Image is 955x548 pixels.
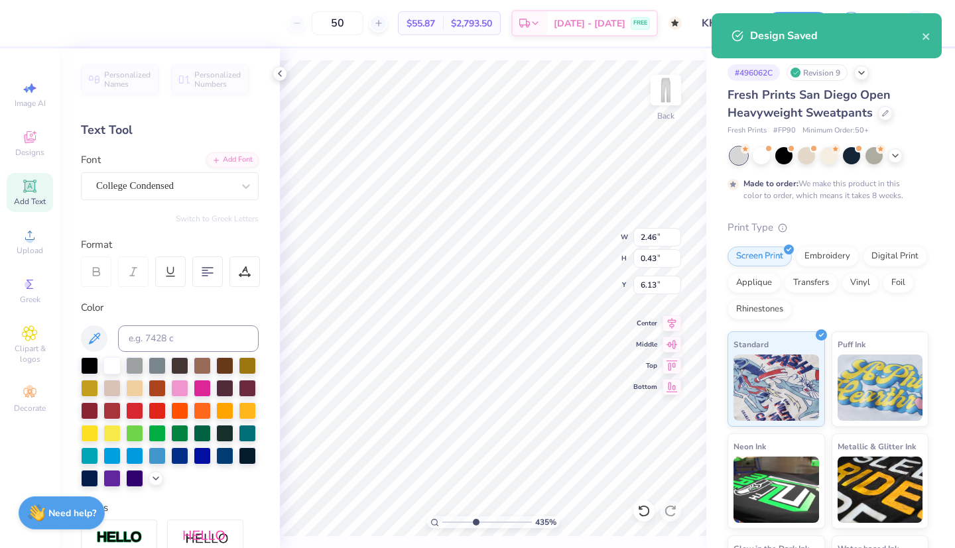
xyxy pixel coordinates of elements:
span: Center [633,319,657,328]
span: Metallic & Glitter Ink [838,439,916,453]
span: Upload [17,245,43,256]
div: Text Tool [81,121,259,139]
div: Foil [883,273,914,293]
span: Middle [633,340,657,349]
input: Untitled Design [692,10,757,36]
div: Add Font [206,152,259,168]
span: Bottom [633,382,657,392]
div: Embroidery [796,247,859,266]
span: Top [633,361,657,370]
span: Standard [733,337,769,351]
div: Applique [728,273,781,293]
strong: Need help? [48,507,96,520]
span: Puff Ink [838,337,865,351]
input: – – [312,11,363,35]
span: Clipart & logos [7,343,53,364]
span: [DATE] - [DATE] [554,17,625,30]
span: Personalized Names [104,70,151,89]
img: Metallic & Glitter Ink [838,457,923,523]
button: close [922,28,931,44]
span: Personalized Numbers [194,70,241,89]
span: Add Text [14,196,46,207]
span: Designs [15,147,44,158]
span: Neon Ink [733,439,766,453]
input: e.g. 7428 c [118,325,259,352]
div: Styles [81,500,259,516]
div: Revision 9 [787,64,848,81]
label: Font [81,152,101,168]
button: Switch to Greek Letters [176,213,259,224]
div: Screen Print [728,247,792,266]
div: Format [81,237,260,252]
div: Transfers [785,273,838,293]
div: Rhinestones [728,300,792,319]
img: Neon Ink [733,457,819,523]
span: # FP90 [773,125,796,137]
div: Color [81,300,259,315]
div: Digital Print [863,247,927,266]
div: Back [657,110,674,122]
span: Minimum Order: 50 + [802,125,869,137]
div: Design Saved [750,28,922,44]
strong: Made to order: [743,178,798,189]
span: Fresh Prints [728,125,767,137]
span: Greek [20,294,40,305]
span: FREE [633,19,647,28]
img: Back [653,77,679,103]
div: We make this product in this color to order, which means it takes 8 weeks. [743,178,907,201]
span: Decorate [14,403,46,413]
img: Puff Ink [838,355,923,421]
span: $2,793.50 [451,17,492,30]
img: Standard [733,355,819,421]
div: Vinyl [842,273,879,293]
span: Image AI [15,98,46,109]
span: 435 % [535,516,556,528]
div: Print Type [728,220,928,235]
img: Stroke [96,530,143,545]
span: $55.87 [407,17,435,30]
img: Shadow [182,529,229,546]
span: Fresh Prints San Diego Open Heavyweight Sweatpants [728,87,891,121]
div: # 496062C [728,64,780,81]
